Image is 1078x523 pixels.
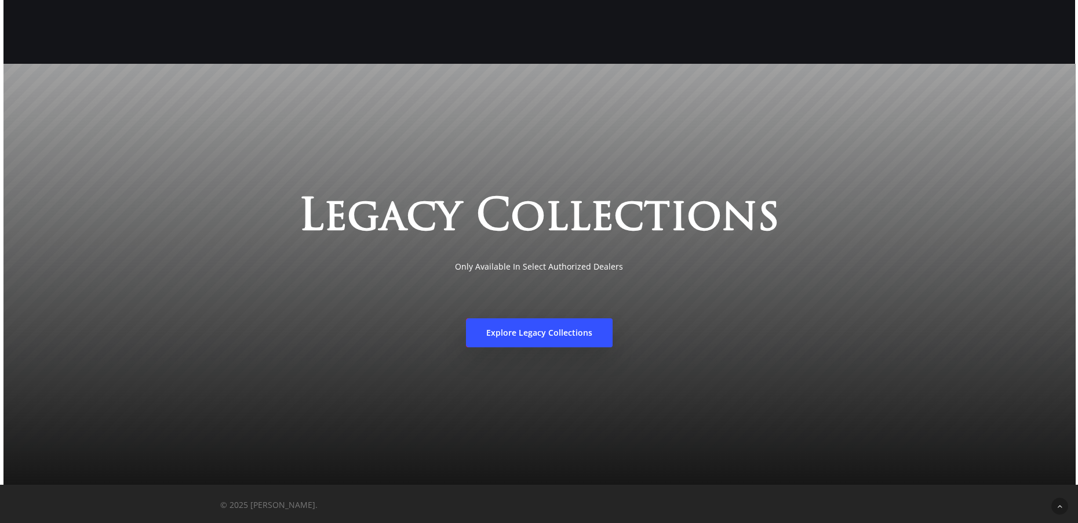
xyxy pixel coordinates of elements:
[511,193,545,245] span: o
[644,193,670,245] span: t
[568,193,591,245] span: l
[486,327,592,339] span: Explore Legacy Collections
[687,193,722,245] span: o
[110,259,967,274] p: Only Available In Select Authorized Dealers
[722,193,757,245] span: n
[466,318,613,347] a: Explore Legacy Collections
[298,193,324,245] span: L
[220,499,479,511] p: © 2025 [PERSON_NAME].
[591,193,614,245] span: e
[324,193,347,245] span: e
[436,193,462,245] span: y
[757,193,780,245] span: s
[614,193,644,245] span: c
[545,193,568,245] span: l
[670,193,687,245] span: i
[380,193,406,245] span: a
[1051,498,1068,515] a: Back to top
[347,193,380,245] span: g
[110,193,967,245] h3: Legacy Collections
[476,193,511,245] span: C
[406,193,436,245] span: c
